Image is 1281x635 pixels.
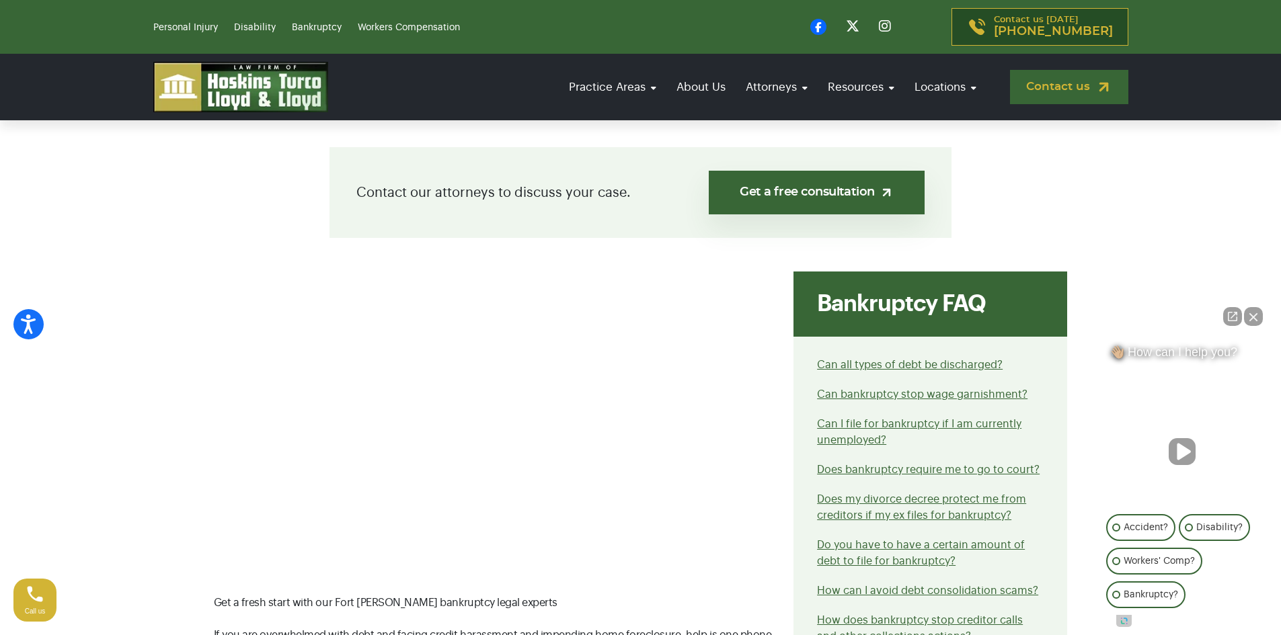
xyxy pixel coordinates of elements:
a: Open intaker chat [1116,615,1132,627]
span: [PHONE_NUMBER] [994,25,1113,38]
button: Close Intaker Chat Widget [1244,307,1263,326]
a: Open direct chat [1223,307,1242,326]
div: Contact our attorneys to discuss your case. [329,147,952,238]
button: Unmute video [1169,438,1196,465]
img: logo [153,62,328,112]
span: Call us [25,607,46,615]
a: Locations [908,68,983,106]
p: Contact us [DATE] [994,15,1113,38]
a: Contact us [1010,70,1128,104]
a: Can all types of debt be discharged? [817,359,1003,370]
p: Bankruptcy? [1124,587,1178,603]
a: Resources [821,68,901,106]
a: Personal Injury [153,23,218,32]
p: Workers' Comp? [1124,553,1195,569]
a: Practice Areas [562,68,663,106]
div: 👋🏼 How can I help you? [1103,345,1261,366]
a: Bankruptcy [292,23,342,32]
img: arrow-up-right-light.svg [880,185,894,200]
a: How can I avoid debt consolidation scams? [817,585,1038,596]
a: Can I file for bankruptcy if I am currently unemployed? [817,419,1021,446]
a: About Us [670,68,732,106]
a: Do you have to have a certain amount of debt to file for bankruptcy? [817,540,1025,566]
a: Does bankruptcy require me to go to court? [817,464,1040,475]
a: Get a free consultation [709,171,925,214]
a: Can bankruptcy stop wage garnishment? [817,389,1027,400]
a: Workers Compensation [358,23,460,32]
p: Accident? [1124,519,1168,536]
a: Disability [234,23,276,32]
a: Attorneys [739,68,814,106]
div: Bankruptcy FAQ [793,271,1067,337]
p: Get a fresh start with our Fort [PERSON_NAME] bankruptcy legal experts [214,593,778,612]
a: Contact us [DATE][PHONE_NUMBER] [952,8,1128,46]
p: Disability? [1196,519,1243,536]
a: Does my divorce decree protect me from creditors if my ex files for bankruptcy? [817,494,1026,521]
